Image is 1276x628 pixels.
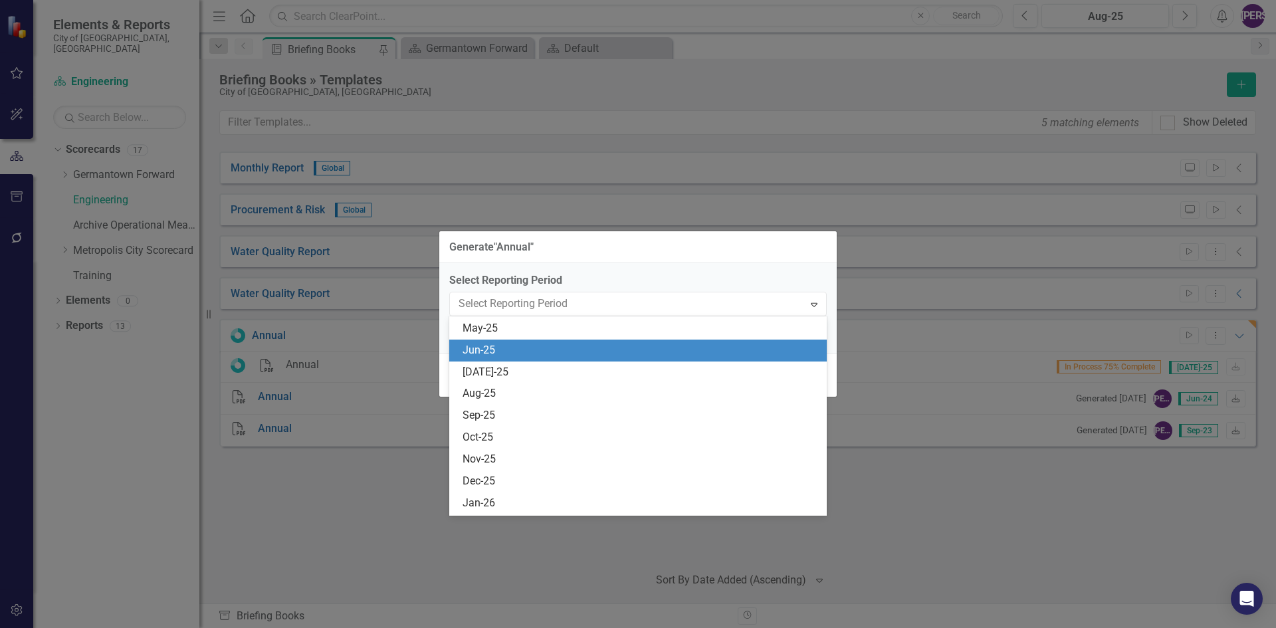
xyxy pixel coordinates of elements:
[449,273,827,288] label: Select Reporting Period
[463,430,819,445] div: Oct-25
[463,365,819,380] div: [DATE]-25
[463,474,819,489] div: Dec-25
[463,386,819,401] div: Aug-25
[449,241,534,253] div: Generate " Annual "
[463,496,819,511] div: Jan-26
[463,321,819,336] div: May-25
[463,408,819,423] div: Sep-25
[1231,583,1263,615] div: Open Intercom Messenger
[463,343,819,358] div: Jun-25
[463,452,819,467] div: Nov-25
